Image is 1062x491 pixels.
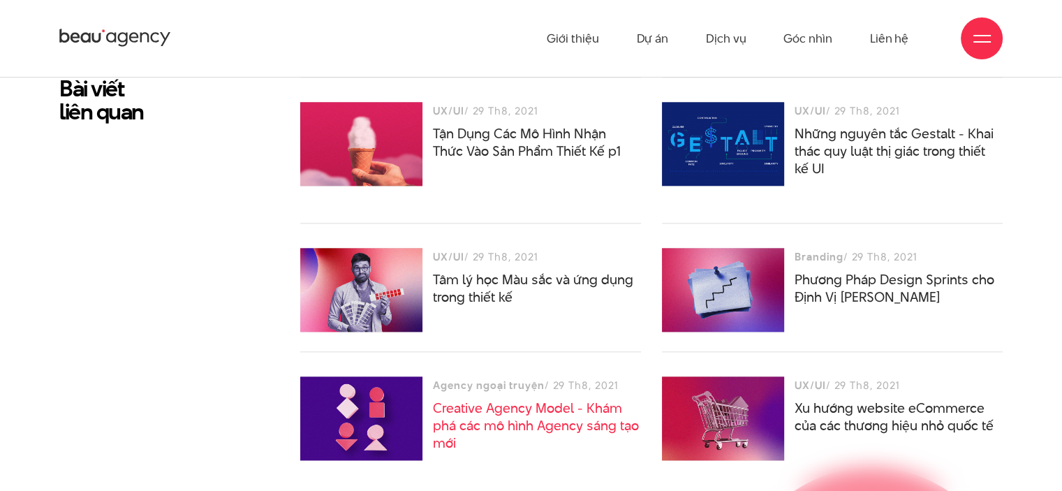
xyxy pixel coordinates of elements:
h3: UX/UI [795,376,826,394]
a: Phương Pháp Design Sprints cho Định Vị [PERSON_NAME] [795,270,994,307]
div: / 29 Th8, 2021 [433,102,641,119]
h3: Branding [795,248,843,265]
h2: Bài viết liên quan [59,77,279,123]
div: / 29 Th8, 2021 [795,248,1003,265]
div: / 29 Th8, 2021 [433,248,641,265]
h3: Agency ngoại truyện [433,376,545,394]
a: Xu hướng website eCommerce của các thương hiệu nhỏ quốc tế [795,399,994,435]
a: Creative Agency Model - Khám phá các mô hình Agency sáng tạo mới [433,399,639,453]
h3: UX/UI [433,248,464,265]
div: / 29 Th8, 2021 [433,376,641,394]
div: / 29 Th8, 2021 [795,102,1003,119]
a: Tâm lý học Màu sắc và ứng dụng trong thiết kế [433,270,633,307]
div: / 29 Th8, 2021 [795,376,1003,394]
a: Tận Dụng Các Mô Hình Nhận Thức Vào Sản Phẩm Thiết Kế p1 [433,124,621,161]
a: Những nguyên tắc Gestalt - Khai thác quy luật thị giác trong thiết kế UI [795,124,994,178]
h3: UX/UI [795,102,826,119]
h3: UX/UI [433,102,464,119]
